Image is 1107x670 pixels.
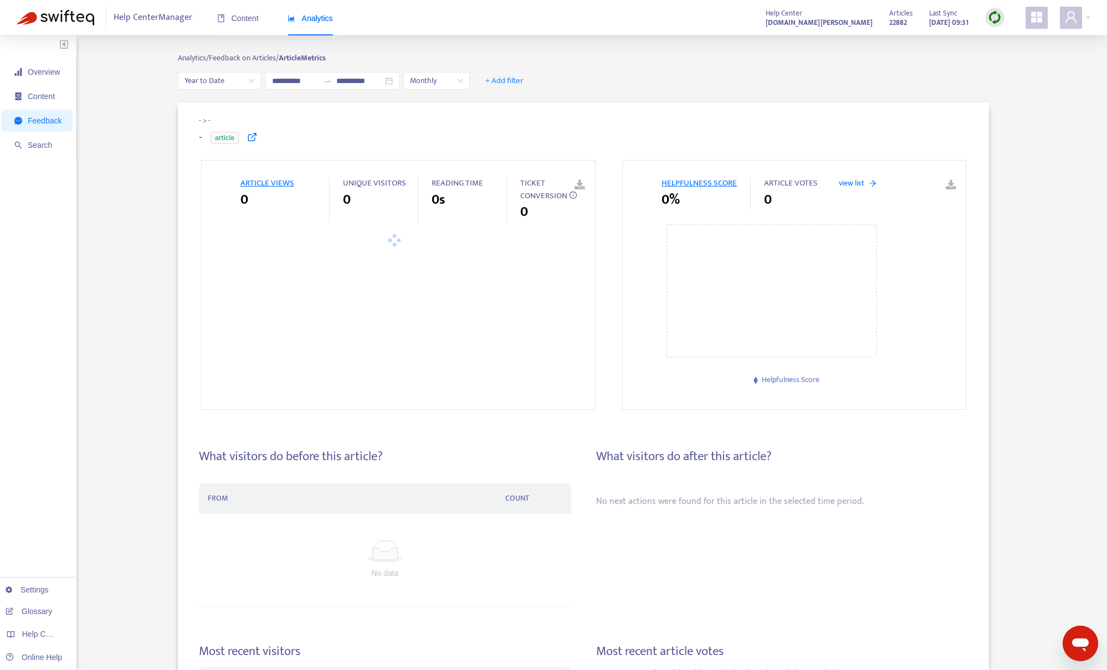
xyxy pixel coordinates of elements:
[762,373,819,386] span: Helpfulness Score
[596,644,968,659] h4: Most recent article votes
[203,114,208,127] span: >
[988,11,1002,24] img: sync.dc5367851b00ba804db3.png
[240,190,248,210] span: 0
[28,92,55,101] span: Content
[1063,626,1098,661] iframe: メッセージングウィンドウの起動ボタン、進行中の会話
[212,567,558,579] div: No data
[14,92,22,100] span: container
[199,644,571,659] h4: Most recent visitors
[199,130,202,145] h4: -
[766,16,873,29] a: [DOMAIN_NAME][PERSON_NAME]
[6,607,52,616] a: Glossary
[766,7,802,19] span: Help Center
[199,449,383,464] h4: What visitors do before this article?
[496,483,571,514] th: COUNT
[662,176,737,190] span: HELPFULNESS SCORE
[764,176,818,190] span: ARTICLE VOTES
[14,117,22,125] span: message
[184,73,254,89] span: Year to Date
[596,496,968,507] h5: No next actions were found for this article in the selected time period.
[28,116,61,125] span: Feedback
[485,74,524,87] span: + Add filter
[28,68,60,76] span: Overview
[17,10,94,25] img: Swifteq
[323,76,332,85] span: to
[6,653,62,662] a: Online Help
[178,51,279,64] span: Analytics/ Feedback on Articles/
[211,132,239,144] span: article
[6,585,49,594] a: Settings
[839,177,864,189] span: view list
[22,630,68,638] span: Help Centers
[929,17,968,29] strong: [DATE] 09:31
[929,7,957,19] span: Last Sync
[199,483,496,514] th: FROM
[1030,11,1043,24] span: appstore
[240,176,294,190] span: ARTICLE VIEWS
[288,14,295,22] span: area-chart
[869,179,877,187] span: arrow-right
[662,190,680,210] span: 0%
[14,141,22,149] span: search
[199,114,203,127] span: -
[208,115,211,126] span: -
[288,14,333,23] span: Analytics
[279,51,326,64] strong: Article Metrics
[114,7,192,28] span: Help Center Manager
[14,68,22,76] span: signal
[410,73,463,89] span: Monthly
[343,176,406,190] span: UNIQUE VISITORS
[889,7,913,19] span: Articles
[477,72,532,90] button: + Add filter
[889,17,907,29] strong: 22882
[1064,11,1078,24] span: user
[766,17,873,29] strong: [DOMAIN_NAME][PERSON_NAME]
[520,176,567,203] span: TICKET CONVERSION
[28,141,52,150] span: Search
[432,190,445,210] span: 0s
[432,176,483,190] span: READING TIME
[520,202,528,222] span: 0
[217,14,225,22] span: book
[217,14,259,23] span: Content
[323,76,332,85] span: swap-right
[764,190,772,210] span: 0
[596,449,772,464] h4: What visitors do after this article?
[343,190,351,210] span: 0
